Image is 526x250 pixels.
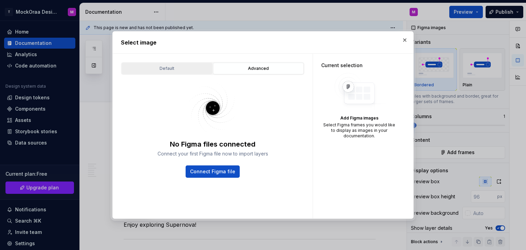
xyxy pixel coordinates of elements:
[186,165,240,178] button: Connect Figma file
[321,115,397,121] div: Add Figma images
[170,139,255,149] div: No Figma files connected
[124,65,210,72] div: Default
[321,62,397,69] div: Current selection
[321,122,397,139] div: Select Figma frames you would like to display as images in your documentation.
[215,65,301,72] div: Advanced
[121,38,405,47] h2: Select image
[190,168,235,175] span: Connect Figma file
[158,150,268,157] div: Connect your first Figma file now to import layers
